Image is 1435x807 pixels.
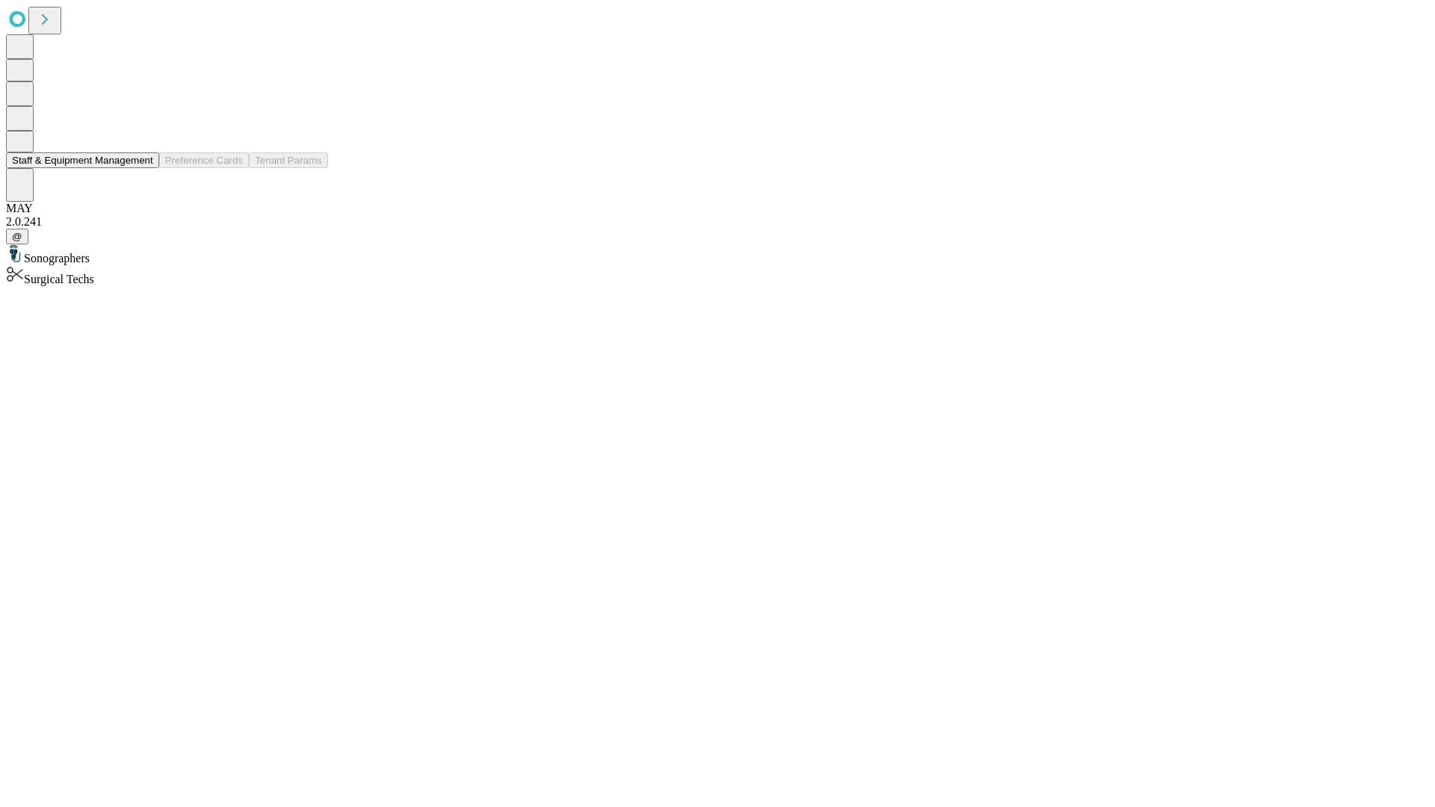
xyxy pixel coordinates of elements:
[6,215,1429,229] div: 2.0.241
[6,244,1429,265] div: Sonographers
[6,265,1429,286] div: Surgical Techs
[6,202,1429,215] div: MAY
[159,152,249,168] button: Preference Cards
[12,231,22,242] span: @
[249,152,328,168] button: Tenant Params
[6,229,28,244] button: @
[6,152,159,168] button: Staff & Equipment Management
